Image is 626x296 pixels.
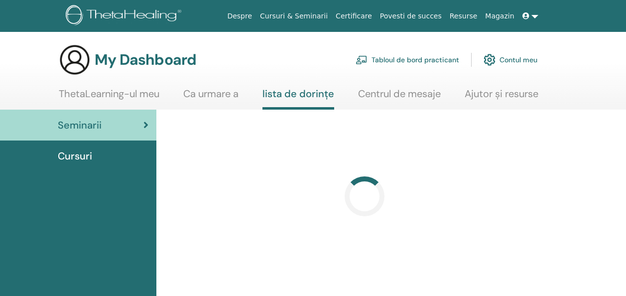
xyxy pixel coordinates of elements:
a: Tabloul de bord practicant [356,49,459,71]
a: Magazin [481,7,518,25]
a: Cursuri & Seminarii [256,7,332,25]
img: logo.png [66,5,185,27]
img: chalkboard-teacher.svg [356,55,368,64]
a: Resurse [446,7,482,25]
a: ThetaLearning-ul meu [59,88,159,107]
h3: My Dashboard [95,51,196,69]
a: Ajutor și resurse [465,88,538,107]
span: Cursuri [58,148,92,163]
a: Ca urmare a [183,88,239,107]
span: Seminarii [58,118,102,133]
a: Centrul de mesaje [358,88,441,107]
a: lista de dorințe [262,88,334,110]
a: Certificare [332,7,376,25]
a: Contul meu [484,49,537,71]
a: Despre [223,7,256,25]
img: cog.svg [484,51,496,68]
img: generic-user-icon.jpg [59,44,91,76]
a: Povesti de succes [376,7,446,25]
